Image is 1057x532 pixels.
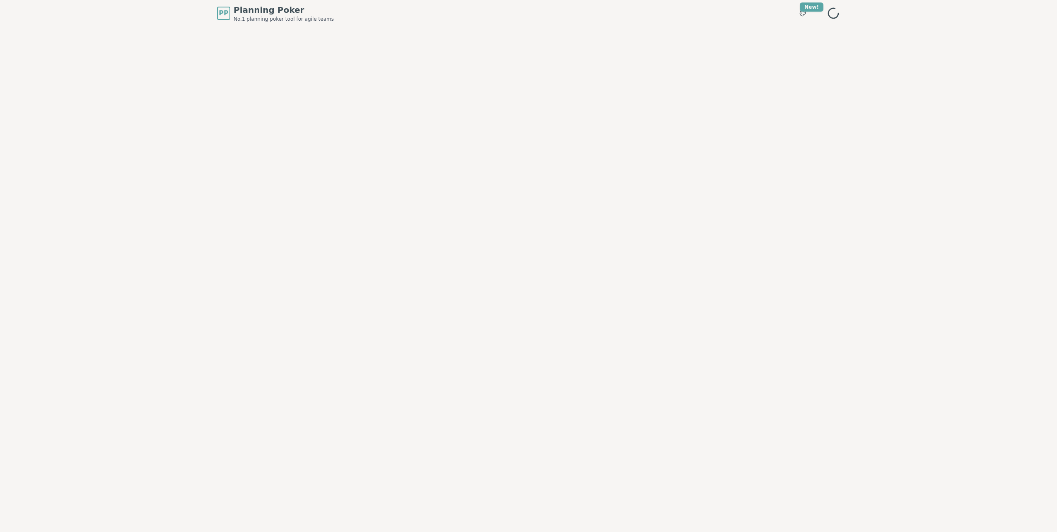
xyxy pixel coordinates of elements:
span: Planning Poker [234,4,334,16]
a: PPPlanning PokerNo.1 planning poker tool for agile teams [217,4,334,22]
span: PP [219,8,228,18]
button: New! [795,6,810,21]
div: New! [800,2,823,12]
span: No.1 planning poker tool for agile teams [234,16,334,22]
